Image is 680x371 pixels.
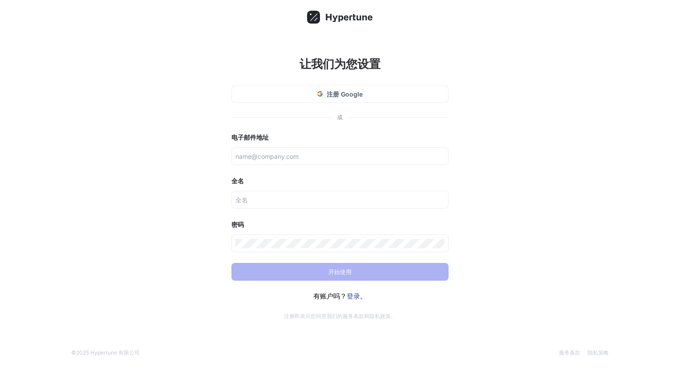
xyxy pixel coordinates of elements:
[327,89,363,99] span: 注册 Google
[328,269,352,274] span: 开始使用
[231,219,449,230] div: 密码
[337,113,343,121] div: 或
[231,132,449,143] div: 电子邮件地址
[235,195,445,205] input: 全名
[231,55,449,73] h1: 让我们为您设置
[369,313,391,319] a: 隐私政策
[343,313,364,319] a: 服务条款
[71,349,140,357] div: ©
[231,85,449,103] button: 注册 Google
[347,292,360,300] a: 登录
[231,312,449,320] p: 注册即表示您同意我们的 和 。
[587,349,609,356] a: 隐私策略
[231,176,449,186] div: 全名
[235,152,445,161] input: name@company.com
[231,263,449,281] button: 开始使用
[559,349,580,356] a: 服务条款
[76,349,140,356] font: 2025 Hypertune 有限公司
[231,291,449,302] div: 有账户吗？ 。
